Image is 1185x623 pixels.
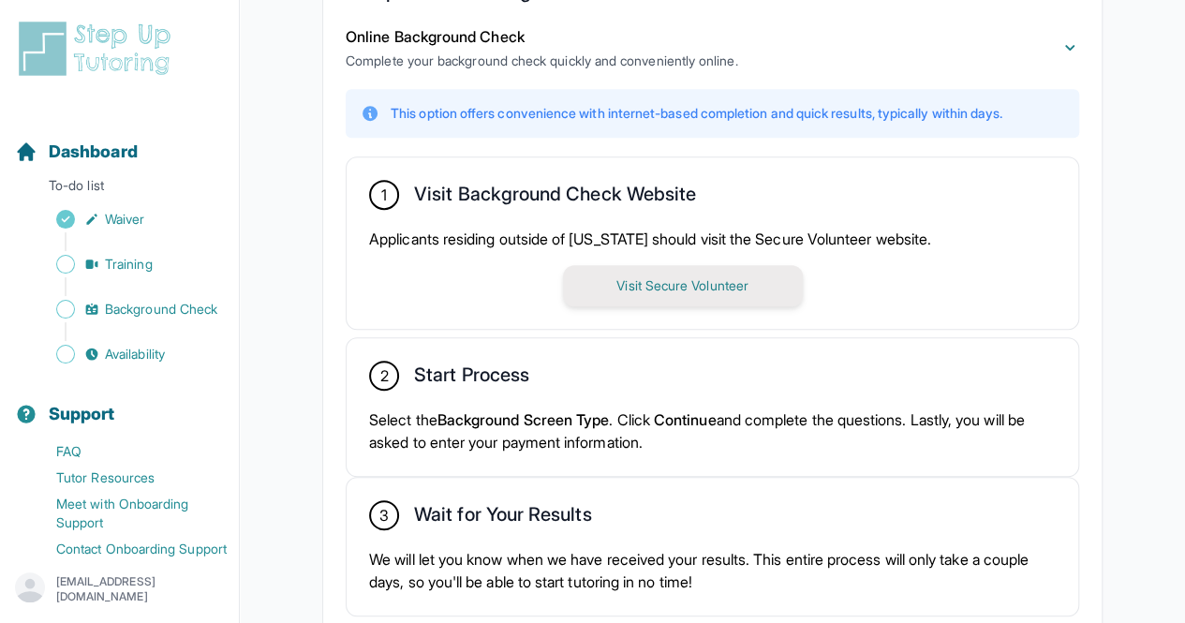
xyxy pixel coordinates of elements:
[15,536,239,562] a: Contact Onboarding Support
[7,371,231,435] button: Support
[414,183,696,213] h2: Visit Background Check Website
[15,572,224,606] button: [EMAIL_ADDRESS][DOMAIN_NAME]
[49,139,138,165] span: Dashboard
[346,27,525,46] span: Online Background Check
[15,296,239,322] a: Background Check
[654,410,717,429] span: Continue
[563,265,803,306] button: Visit Secure Volunteer
[15,206,239,232] a: Waiver
[346,25,1079,70] button: Online Background CheckComplete your background check quickly and conveniently online.
[346,52,737,70] p: Complete your background check quickly and conveniently online.
[414,363,529,393] h2: Start Process
[105,345,165,363] span: Availability
[49,401,115,427] span: Support
[379,504,389,527] span: 3
[7,109,231,172] button: Dashboard
[379,364,388,387] span: 2
[105,300,217,319] span: Background Check
[437,410,610,429] span: Background Screen Type
[381,184,387,206] span: 1
[15,251,239,277] a: Training
[369,408,1056,453] p: Select the . Click and complete the questions. Lastly, you will be asked to enter your payment in...
[369,228,1056,250] p: Applicants residing outside of [US_STATE] should visit the Secure Volunteer website.
[105,255,153,274] span: Training
[563,275,803,294] a: Visit Secure Volunteer
[56,574,224,604] p: [EMAIL_ADDRESS][DOMAIN_NAME]
[414,503,591,533] h2: Wait for Your Results
[15,139,138,165] a: Dashboard
[391,104,1002,123] p: This option offers convenience with internet-based completion and quick results, typically within...
[7,176,231,202] p: To-do list
[15,438,239,465] a: FAQ
[369,548,1056,593] p: We will let you know when we have received your results. This entire process will only take a cou...
[15,19,182,79] img: logo
[15,341,239,367] a: Availability
[15,465,239,491] a: Tutor Resources
[105,210,144,229] span: Waiver
[15,491,239,536] a: Meet with Onboarding Support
